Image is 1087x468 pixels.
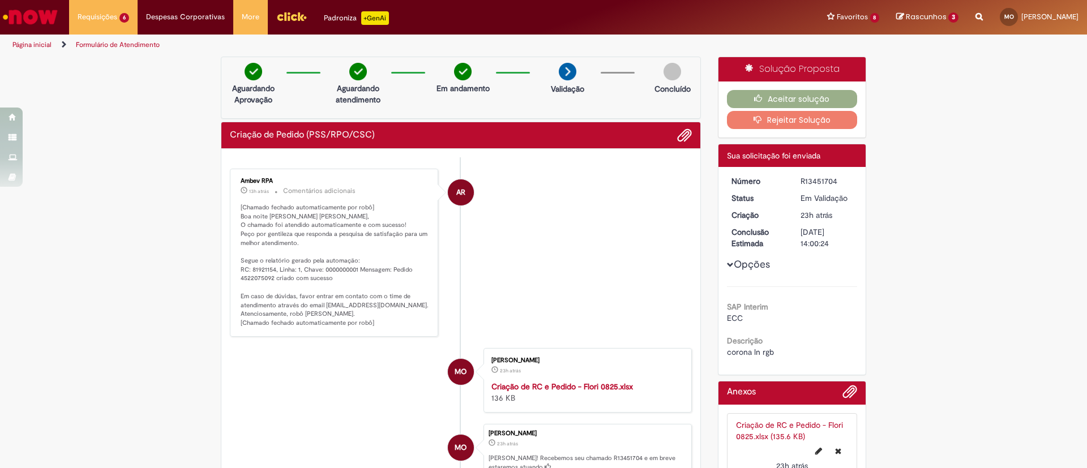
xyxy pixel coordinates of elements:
[727,336,763,346] b: Descrição
[361,11,389,25] p: +GenAi
[559,63,576,80] img: arrow-next.png
[801,192,853,204] div: Em Validação
[1021,12,1079,22] span: [PERSON_NAME]
[146,11,225,23] span: Despesas Corporativas
[324,11,389,25] div: Padroniza
[489,430,686,437] div: [PERSON_NAME]
[551,83,584,95] p: Validação
[654,83,691,95] p: Concluído
[249,188,269,195] span: 13h atrás
[331,83,386,105] p: Aguardando atendimento
[727,111,858,129] button: Rejeitar Solução
[491,357,680,364] div: [PERSON_NAME]
[896,12,958,23] a: Rascunhos
[723,209,793,221] dt: Criação
[801,209,853,221] div: 27/08/2025 11:00:21
[870,13,880,23] span: 8
[723,175,793,187] dt: Número
[906,11,947,22] span: Rascunhos
[664,63,681,80] img: img-circle-grey.png
[226,83,281,105] p: Aguardando Aprovação
[727,90,858,108] button: Aceitar solução
[677,128,692,143] button: Adicionar anexos
[500,367,521,374] time: 27/08/2025 11:00:20
[1004,13,1014,20] span: MO
[801,210,832,220] time: 27/08/2025 11:00:21
[828,442,848,460] button: Excluir Criação de RC e Pedido - Flori 0825.xlsx
[448,435,474,461] div: Marcelo Benites Ciani De Carvalho Oliveira
[455,358,467,385] span: MO
[454,63,472,80] img: check-circle-green.png
[727,313,743,323] span: ECC
[349,63,367,80] img: check-circle-green.png
[801,210,832,220] span: 23h atrás
[249,188,269,195] time: 27/08/2025 20:32:13
[948,12,958,23] span: 3
[1,6,59,28] img: ServiceNow
[837,11,868,23] span: Favoritos
[241,178,429,184] div: Ambev RPA
[276,8,307,25] img: click_logo_yellow_360x200.png
[497,440,518,447] time: 27/08/2025 11:00:21
[436,83,490,94] p: Em andamento
[12,40,52,49] a: Página inicial
[242,11,259,23] span: More
[500,367,521,374] span: 23h atrás
[497,440,518,447] span: 23h atrás
[491,381,633,392] a: Criação de RC e Pedido - Flori 0825.xlsx
[455,434,467,461] span: MO
[801,226,853,249] div: [DATE] 14:00:24
[723,226,793,249] dt: Conclusão Estimada
[241,203,429,328] p: [Chamado fechado automaticamente por robô] Boa noite [PERSON_NAME] [PERSON_NAME], O chamado foi a...
[448,359,474,385] div: Marcelo Benites Ciani De Carvalho Oliveira
[736,420,843,441] a: Criação de RC e Pedido - Flori 0825.xlsx (135.6 KB)
[491,381,680,403] div: 136 KB
[8,35,716,55] ul: Trilhas de página
[727,347,774,357] span: corona ln rgb
[230,130,375,140] h2: Criação de Pedido (PSS/RPO/CSC) Histórico de tíquete
[727,387,756,397] h2: Anexos
[727,151,820,161] span: Sua solicitação foi enviada
[76,40,160,49] a: Formulário de Atendimento
[723,192,793,204] dt: Status
[283,186,356,196] small: Comentários adicionais
[727,302,768,312] b: SAP Interim
[718,57,866,81] div: Solução Proposta
[448,179,474,205] div: Ambev RPA
[808,442,829,460] button: Editar nome de arquivo Criação de RC e Pedido - Flori 0825.xlsx
[245,63,262,80] img: check-circle-green.png
[119,13,129,23] span: 6
[456,179,465,206] span: AR
[78,11,117,23] span: Requisições
[842,384,857,405] button: Adicionar anexos
[801,175,853,187] div: R13451704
